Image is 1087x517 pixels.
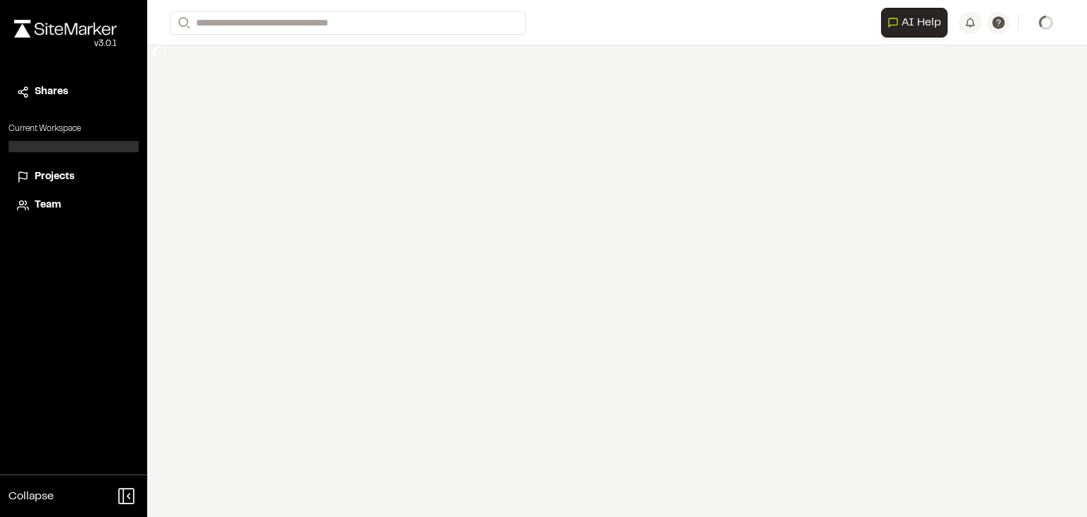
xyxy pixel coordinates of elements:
a: Team [17,198,130,213]
a: Projects [17,169,130,185]
span: AI Help [902,14,941,31]
span: Projects [35,169,74,185]
span: Team [35,198,61,213]
span: Shares [35,84,68,100]
button: Search [170,11,195,35]
div: Oh geez...please don't... [14,38,117,50]
div: Open AI Assistant [881,8,953,38]
a: Shares [17,84,130,100]
span: Collapse [8,488,54,505]
button: Open AI Assistant [881,8,948,38]
p: Current Workspace [8,123,139,135]
img: rebrand.png [14,20,117,38]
